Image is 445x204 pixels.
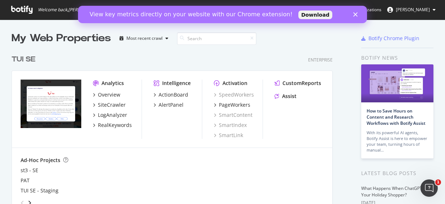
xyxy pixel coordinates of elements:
[93,111,127,119] a: LogAnalyzer
[381,4,441,16] button: [PERSON_NAME]
[98,91,120,98] div: Overview
[159,101,183,109] div: AlertPanel
[275,93,297,100] a: Assist
[435,179,441,185] span: 1
[98,101,126,109] div: SiteCrawler
[367,108,425,126] a: How to Save Hours on Content and Research Workflows with Botify Assist
[117,33,171,44] button: Most recent crawl
[21,177,30,184] a: PAT
[101,80,124,87] div: Analytics
[275,7,282,11] div: Close
[159,91,188,98] div: ActionBoard
[21,187,59,194] a: TUI SE - Staging
[154,101,183,109] a: AlertPanel
[361,169,433,177] div: Latest Blog Posts
[93,101,126,109] a: SiteCrawler
[308,57,333,63] div: Enterprise
[38,7,103,13] span: Welcome back, [PERSON_NAME] !
[361,54,433,62] div: Botify news
[214,91,254,98] a: SpeedWorkers
[78,6,367,23] iframe: Intercom live chat banner
[222,80,247,87] div: Activation
[162,80,191,87] div: Intelligence
[368,35,419,42] div: Botify Chrome Plugin
[98,111,127,119] div: LogAnalyzer
[177,32,256,45] input: Search
[12,54,35,65] div: TUI SE
[93,91,120,98] a: Overview
[361,185,427,198] a: What Happens When ChatGPT Is Your Holiday Shopper?
[367,130,428,153] div: With its powerful AI agents, Botify Assist is here to empower your team, turning hours of manual…
[98,122,132,129] div: RealKeywords
[420,179,438,197] iframe: Intercom live chat
[12,31,111,46] div: My Web Properties
[214,101,250,109] a: PageWorkers
[154,91,188,98] a: ActionBoard
[21,80,81,128] img: tui.se
[396,7,430,13] span: ellen skog
[93,122,132,129] a: RealKeywords
[214,132,243,139] a: SmartLink
[361,64,433,102] img: How to Save Hours on Content and Research Workflows with Botify Assist
[21,167,38,174] a: st3 - SE
[214,111,252,119] a: SmartContent
[282,93,297,100] div: Assist
[275,80,321,87] a: CustomReports
[12,54,38,65] a: TUI SE
[282,80,321,87] div: CustomReports
[21,157,60,164] div: Ad-Hoc Projects
[219,101,250,109] div: PageWorkers
[361,35,419,42] a: Botify Chrome Plugin
[214,122,247,129] a: SmartIndex
[126,36,163,41] div: Most recent crawl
